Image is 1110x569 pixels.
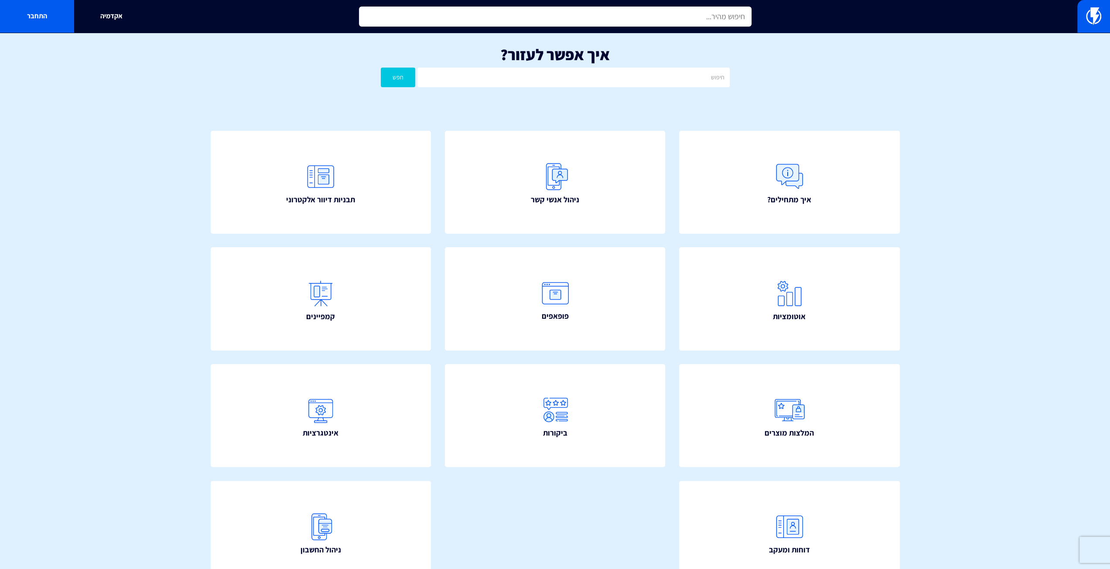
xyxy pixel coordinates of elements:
[445,247,666,350] a: פופאפים
[542,310,569,322] span: פופאפים
[767,194,811,205] span: איך מתחילים?
[679,364,900,467] a: המלצות מוצרים
[359,7,751,27] input: חיפוש מהיר...
[679,131,900,234] a: איך מתחילים?
[211,247,431,350] a: קמפיינים
[417,68,729,87] input: חיפוש
[303,427,338,439] span: אינטגרציות
[445,364,666,467] a: ביקורות
[543,427,567,439] span: ביקורות
[13,46,1097,63] h1: איך אפשר לעזור?
[301,544,341,555] span: ניהול החשבון
[445,131,666,234] a: ניהול אנשי קשר
[286,194,355,205] span: תבניות דיוור אלקטרוני
[769,544,810,555] span: דוחות ומעקב
[679,247,900,350] a: אוטומציות
[211,364,431,467] a: אינטגרציות
[531,194,579,205] span: ניהול אנשי קשר
[381,68,416,87] button: חפש
[773,311,806,322] span: אוטומציות
[306,311,335,322] span: קמפיינים
[765,427,814,439] span: המלצות מוצרים
[211,131,431,234] a: תבניות דיוור אלקטרוני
